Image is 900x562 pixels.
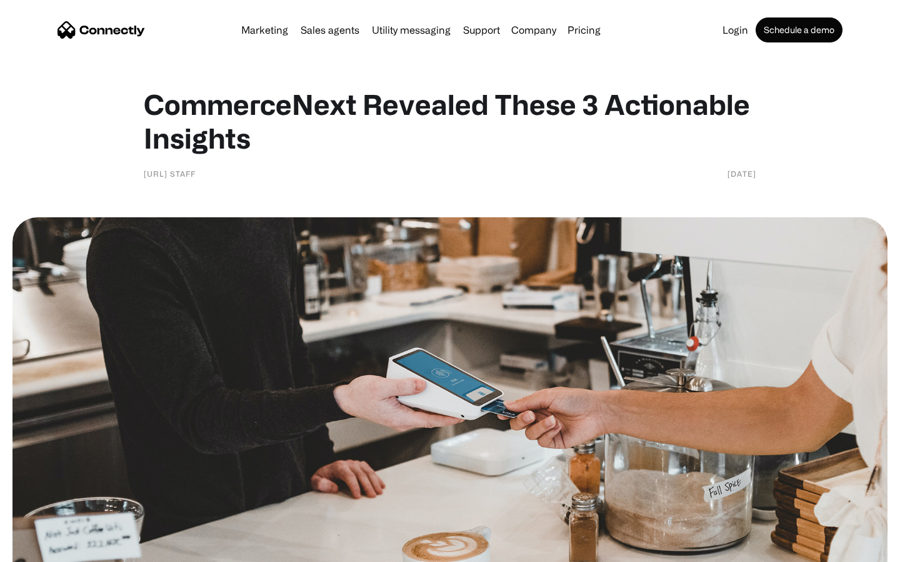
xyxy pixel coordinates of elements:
[727,167,756,180] div: [DATE]
[717,25,753,35] a: Login
[511,21,556,39] div: Company
[367,25,456,35] a: Utility messaging
[144,87,756,155] h1: CommerceNext Revealed These 3 Actionable Insights
[236,25,293,35] a: Marketing
[562,25,606,35] a: Pricing
[144,167,196,180] div: [URL] Staff
[756,17,842,42] a: Schedule a demo
[25,540,75,558] ul: Language list
[12,540,75,558] aside: Language selected: English
[458,25,505,35] a: Support
[296,25,364,35] a: Sales agents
